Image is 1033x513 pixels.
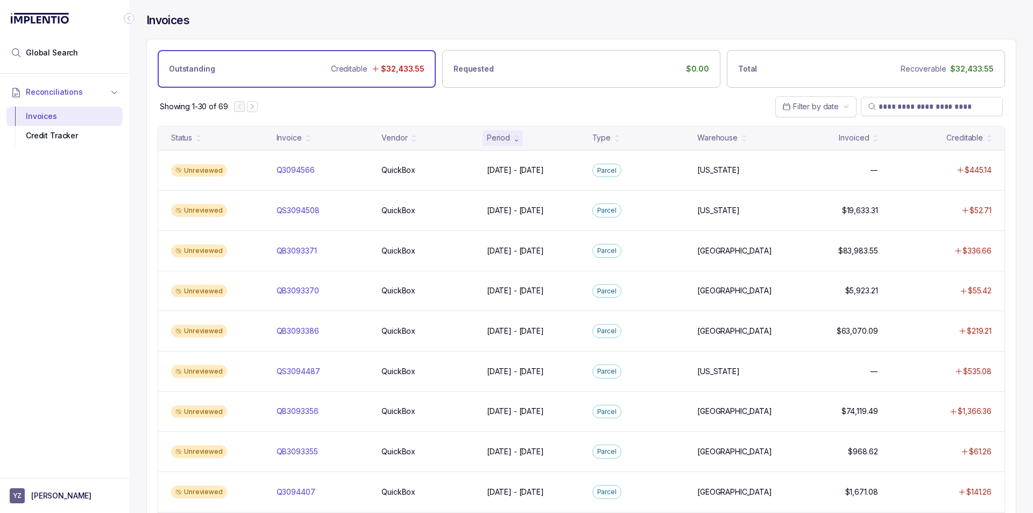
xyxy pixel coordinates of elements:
p: Q3094407 [277,487,315,497]
p: $968.62 [848,446,878,457]
p: [GEOGRAPHIC_DATA] [697,326,772,336]
button: User initials[PERSON_NAME] [10,488,119,503]
p: [DATE] - [DATE] [487,285,544,296]
span: Filter by date [793,102,839,111]
button: Reconciliations [6,80,123,104]
p: Requested [454,64,494,74]
p: QuickBox [381,245,415,256]
p: Parcel [597,165,617,176]
p: $32,433.55 [950,64,994,74]
button: Date Range Picker [775,96,857,117]
p: Recoverable [901,64,946,74]
div: Unreviewed [171,244,227,257]
p: Parcel [597,286,617,297]
p: [DATE] - [DATE] [487,406,544,417]
p: — [871,366,878,377]
div: Remaining page entries [160,101,228,112]
p: [DATE] - [DATE] [487,245,544,256]
p: Parcel [597,446,617,457]
p: QB3093371 [277,245,317,256]
div: Invoices [15,107,114,126]
p: $336.66 [963,245,992,256]
p: $1,366.36 [958,406,992,417]
p: Outstanding [169,64,215,74]
p: [DATE] - [DATE] [487,446,544,457]
p: $61.26 [969,446,992,457]
p: Total [738,64,757,74]
p: [US_STATE] [697,366,740,377]
div: Status [171,132,192,143]
div: Unreviewed [171,285,227,298]
p: Q3094566 [277,165,315,175]
p: [DATE] - [DATE] [487,326,544,336]
p: Showing 1-30 of 69 [160,101,228,112]
p: $63,070.09 [837,326,878,336]
p: $55.42 [968,285,992,296]
span: Reconciliations [26,87,83,97]
p: QB3093370 [277,285,319,296]
p: $32,433.55 [381,64,424,74]
p: [DATE] - [DATE] [487,205,544,216]
p: [PERSON_NAME] [31,490,91,501]
div: Invoice [277,132,302,143]
p: $535.08 [963,366,992,377]
div: Unreviewed [171,445,227,458]
p: QuickBox [381,487,415,497]
p: [US_STATE] [697,205,740,216]
span: User initials [10,488,25,503]
div: Collapse Icon [123,12,136,25]
p: [DATE] - [DATE] [487,165,544,175]
p: $219.21 [967,326,992,336]
p: [GEOGRAPHIC_DATA] [697,487,772,497]
div: Unreviewed [171,164,227,177]
div: Reconciliations [6,104,123,148]
p: — [871,165,878,175]
p: [GEOGRAPHIC_DATA] [697,245,772,256]
p: Parcel [597,366,617,377]
p: QuickBox [381,205,415,216]
p: $5,923.21 [845,285,878,296]
p: $1,671.08 [845,487,878,497]
div: Warehouse [697,132,738,143]
p: QuickBox [381,446,415,457]
span: Global Search [26,47,78,58]
p: [US_STATE] [697,165,740,175]
p: Creditable [331,64,367,74]
p: $52.71 [970,205,992,216]
div: Unreviewed [171,365,227,378]
p: Parcel [597,205,617,216]
button: Next Page [247,101,258,112]
p: $445.14 [965,165,992,175]
p: [DATE] - [DATE] [487,487,544,497]
p: QB3093356 [277,406,319,417]
p: QB3093386 [277,326,319,336]
p: QuickBox [381,285,415,296]
div: Unreviewed [171,486,227,498]
p: [GEOGRAPHIC_DATA] [697,285,772,296]
p: QuickBox [381,406,415,417]
p: QS3094487 [277,366,320,377]
p: Parcel [597,326,617,336]
p: QS3094508 [277,205,320,216]
div: Unreviewed [171,325,227,338]
div: Period [487,132,510,143]
p: [GEOGRAPHIC_DATA] [697,446,772,457]
p: QuickBox [381,366,415,377]
h4: Invoices [146,13,189,28]
p: QuickBox [381,165,415,175]
p: $83,983.55 [838,245,878,256]
p: Parcel [597,487,617,497]
div: Credit Tracker [15,126,114,145]
p: $19,633.31 [842,205,878,216]
p: Parcel [597,406,617,417]
div: Vendor [381,132,407,143]
p: QuickBox [381,326,415,336]
p: $141.26 [966,487,992,497]
div: Creditable [946,132,983,143]
p: $0.00 [686,64,709,74]
search: Date Range Picker [782,101,839,112]
div: Unreviewed [171,405,227,418]
div: Invoiced [839,132,869,143]
p: [GEOGRAPHIC_DATA] [697,406,772,417]
p: [DATE] - [DATE] [487,366,544,377]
